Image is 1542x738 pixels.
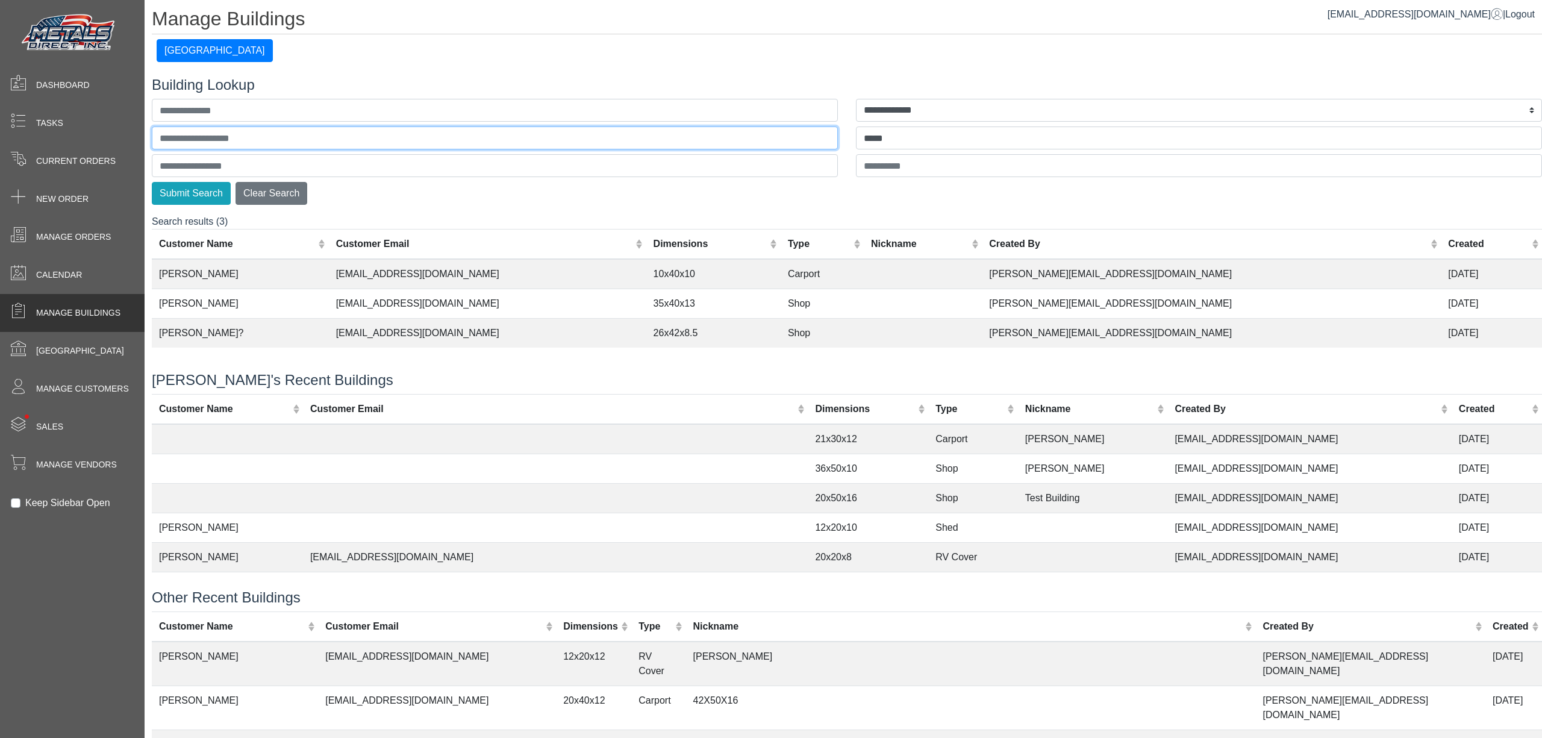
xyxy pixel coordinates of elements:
[646,289,781,319] td: 35x40x13
[36,117,63,130] span: Tasks
[638,619,672,634] div: Type
[152,289,329,319] td: [PERSON_NAME]
[1167,483,1451,513] td: [EMAIL_ADDRESS][DOMAIN_NAME]
[1452,572,1542,601] td: [DATE]
[36,307,120,319] span: Manage Buildings
[329,319,646,348] td: [EMAIL_ADDRESS][DOMAIN_NAME]
[646,259,781,289] td: 10x40x10
[631,642,685,686] td: RV Cover
[1167,513,1451,542] td: [EMAIL_ADDRESS][DOMAIN_NAME]
[36,155,116,167] span: Current Orders
[631,686,685,730] td: Carport
[152,319,329,348] td: [PERSON_NAME]?
[152,7,1542,34] h1: Manage Buildings
[556,642,631,686] td: 12x20x12
[157,39,273,62] button: [GEOGRAPHIC_DATA]
[686,686,1256,730] td: 42X50X16
[982,319,1441,348] td: [PERSON_NAME][EMAIL_ADDRESS][DOMAIN_NAME]
[928,572,1018,601] td: Shop
[329,259,646,289] td: [EMAIL_ADDRESS][DOMAIN_NAME]
[815,402,914,416] div: Dimensions
[1167,424,1451,454] td: [EMAIL_ADDRESS][DOMAIN_NAME]
[152,182,231,205] button: Submit Search
[1018,424,1168,454] td: [PERSON_NAME]
[686,642,1256,686] td: [PERSON_NAME]
[928,513,1018,542] td: Shed
[36,345,124,357] span: [GEOGRAPHIC_DATA]
[159,619,305,634] div: Customer Name
[152,372,1542,389] h4: [PERSON_NAME]'s Recent Buildings
[152,572,303,601] td: [PERSON_NAME]
[336,237,633,251] div: Customer Email
[808,542,928,572] td: 20x20x8
[808,483,928,513] td: 20x50x16
[654,237,767,251] div: Dimensions
[781,259,864,289] td: Carport
[25,496,110,510] label: Keep Sidebar Open
[1452,513,1542,542] td: [DATE]
[1441,259,1542,289] td: [DATE]
[928,424,1018,454] td: Carport
[159,402,290,416] div: Customer Name
[1485,686,1542,730] td: [DATE]
[1263,619,1472,634] div: Created By
[36,79,90,92] span: Dashboard
[36,421,63,433] span: Sales
[152,259,329,289] td: [PERSON_NAME]
[1505,9,1535,19] span: Logout
[982,289,1441,319] td: [PERSON_NAME][EMAIL_ADDRESS][DOMAIN_NAME]
[1441,319,1542,348] td: [DATE]
[36,458,117,471] span: Manage Vendors
[1452,542,1542,572] td: [DATE]
[989,237,1427,251] div: Created By
[1167,572,1451,601] td: [EMAIL_ADDRESS][DOMAIN_NAME]
[11,397,42,436] span: •
[152,542,303,572] td: [PERSON_NAME]
[318,642,556,686] td: [EMAIL_ADDRESS][DOMAIN_NAME]
[152,589,1542,607] h4: Other Recent Buildings
[563,619,618,634] div: Dimensions
[152,642,318,686] td: [PERSON_NAME]
[781,289,864,319] td: Shop
[36,193,89,205] span: New Order
[788,237,851,251] div: Type
[808,454,928,483] td: 36x50x10
[928,454,1018,483] td: Shop
[303,542,808,572] td: [EMAIL_ADDRESS][DOMAIN_NAME]
[1459,402,1529,416] div: Created
[808,513,928,542] td: 12x20x10
[152,214,1542,357] div: Search results (3)
[1452,483,1542,513] td: [DATE]
[152,686,318,730] td: [PERSON_NAME]
[152,513,303,542] td: [PERSON_NAME]
[1448,237,1528,251] div: Created
[18,11,120,55] img: Metals Direct Inc Logo
[329,289,646,319] td: [EMAIL_ADDRESS][DOMAIN_NAME]
[36,383,129,395] span: Manage Customers
[808,424,928,454] td: 21x30x12
[808,572,928,601] td: 25x30x10
[1441,289,1542,319] td: [DATE]
[1175,402,1438,416] div: Created By
[693,619,1243,634] div: Nickname
[325,619,543,634] div: Customer Email
[871,237,969,251] div: Nickname
[1452,454,1542,483] td: [DATE]
[1167,542,1451,572] td: [EMAIL_ADDRESS][DOMAIN_NAME]
[36,231,111,243] span: Manage Orders
[1452,424,1542,454] td: [DATE]
[1018,483,1168,513] td: Test Building
[1485,642,1542,686] td: [DATE]
[928,483,1018,513] td: Shop
[157,45,273,55] a: [GEOGRAPHIC_DATA]
[556,686,631,730] td: 20x40x12
[982,259,1441,289] td: [PERSON_NAME][EMAIL_ADDRESS][DOMAIN_NAME]
[310,402,794,416] div: Customer Email
[1018,454,1168,483] td: [PERSON_NAME]
[36,269,82,281] span: Calendar
[935,402,1004,416] div: Type
[928,542,1018,572] td: RV Cover
[1255,686,1485,730] td: [PERSON_NAME][EMAIL_ADDRESS][DOMAIN_NAME]
[1493,619,1529,634] div: Created
[159,237,315,251] div: Customer Name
